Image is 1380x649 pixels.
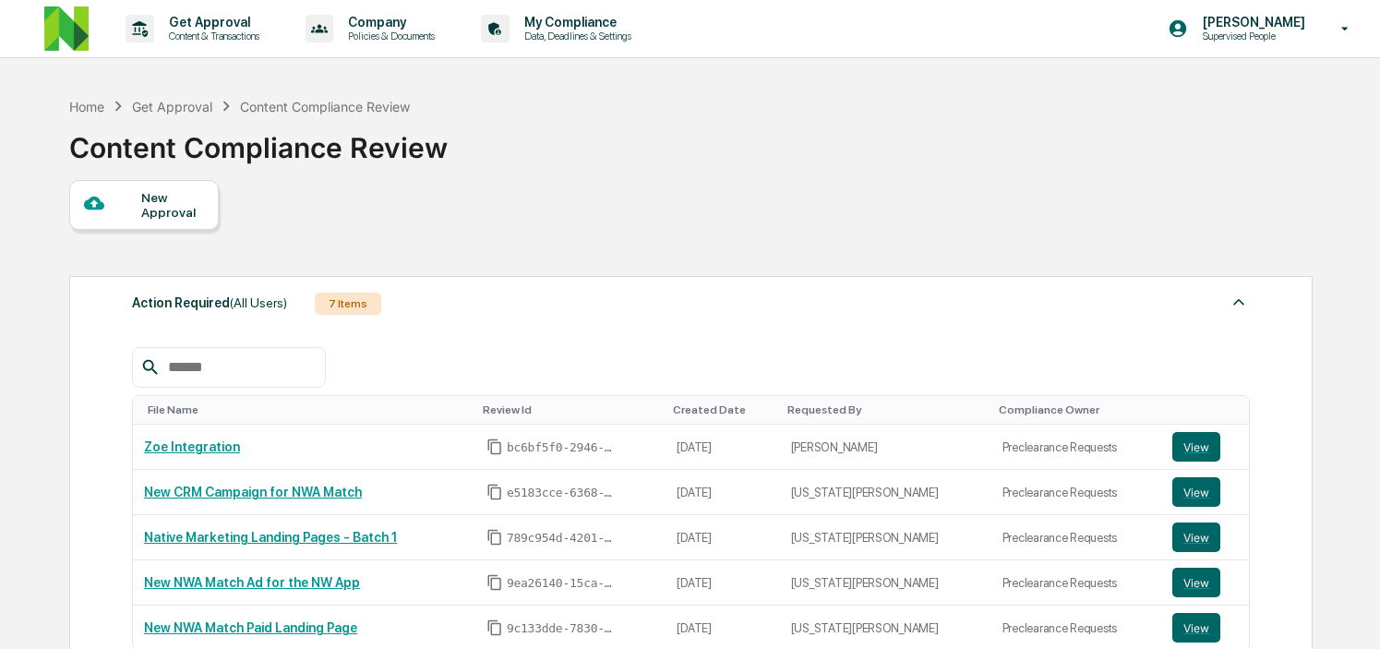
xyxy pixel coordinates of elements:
a: New CRM Campaign for NWA Match [144,485,362,499]
td: [DATE] [666,560,779,606]
p: Supervised People [1188,30,1314,42]
a: New NWA Match Ad for the NW App [144,575,360,590]
a: Zoe Integration [144,439,240,454]
p: Company [333,15,444,30]
div: Toggle SortBy [1176,403,1242,416]
a: View [1172,568,1238,597]
a: Native Marketing Landing Pages - Batch 1 [144,530,397,545]
button: View [1172,523,1220,552]
td: Preclearance Requests [991,425,1162,470]
td: [PERSON_NAME] [780,425,991,470]
span: e5183cce-6368-4dcd-9da3-7da2c9b4c483 [507,486,618,500]
button: View [1172,568,1220,597]
td: Preclearance Requests [991,560,1162,606]
span: Copy Id [486,529,503,546]
p: My Compliance [510,15,641,30]
span: Copy Id [486,619,503,636]
a: View [1172,613,1238,643]
img: caret [1228,291,1250,313]
span: Copy Id [486,484,503,500]
div: Toggle SortBy [148,403,468,416]
span: 9c133dde-7830-4c70-bc16-5f2ecad9ffc0 [507,621,618,636]
div: Toggle SortBy [483,403,659,416]
td: [DATE] [666,470,779,515]
a: View [1172,477,1238,507]
td: [US_STATE][PERSON_NAME] [780,470,991,515]
td: Preclearance Requests [991,470,1162,515]
a: New NWA Match Paid Landing Page [144,620,357,635]
td: [DATE] [666,515,779,560]
span: Copy Id [486,439,503,455]
td: [DATE] [666,425,779,470]
div: Toggle SortBy [787,403,984,416]
span: bc6bf5f0-2946-4cd9-9db4-7e10a28e2bd0 [507,440,618,455]
div: Home [69,99,104,114]
td: [US_STATE][PERSON_NAME] [780,515,991,560]
div: 7 Items [315,293,381,315]
button: View [1172,477,1220,507]
p: Data, Deadlines & Settings [510,30,641,42]
div: Toggle SortBy [673,403,772,416]
div: Content Compliance Review [240,99,410,114]
td: Preclearance Requests [991,515,1162,560]
span: (All Users) [230,295,287,310]
span: 789c954d-4201-4a98-a409-5f3c2b22b70d [507,531,618,546]
p: Get Approval [154,15,269,30]
p: Policies & Documents [333,30,444,42]
span: 9ea26140-15ca-4d3f-a58a-164e74670ca8 [507,576,618,591]
div: Get Approval [132,99,212,114]
div: Action Required [132,291,287,315]
div: Toggle SortBy [999,403,1155,416]
span: Copy Id [486,574,503,591]
td: [US_STATE][PERSON_NAME] [780,560,991,606]
div: New Approval [141,190,203,220]
button: View [1172,613,1220,643]
iframe: Open customer support [1321,588,1371,638]
a: View [1172,432,1238,462]
img: logo [44,6,89,51]
p: [PERSON_NAME] [1188,15,1314,30]
div: Content Compliance Review [69,116,448,164]
p: Content & Transactions [154,30,269,42]
button: View [1172,432,1220,462]
a: View [1172,523,1238,552]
